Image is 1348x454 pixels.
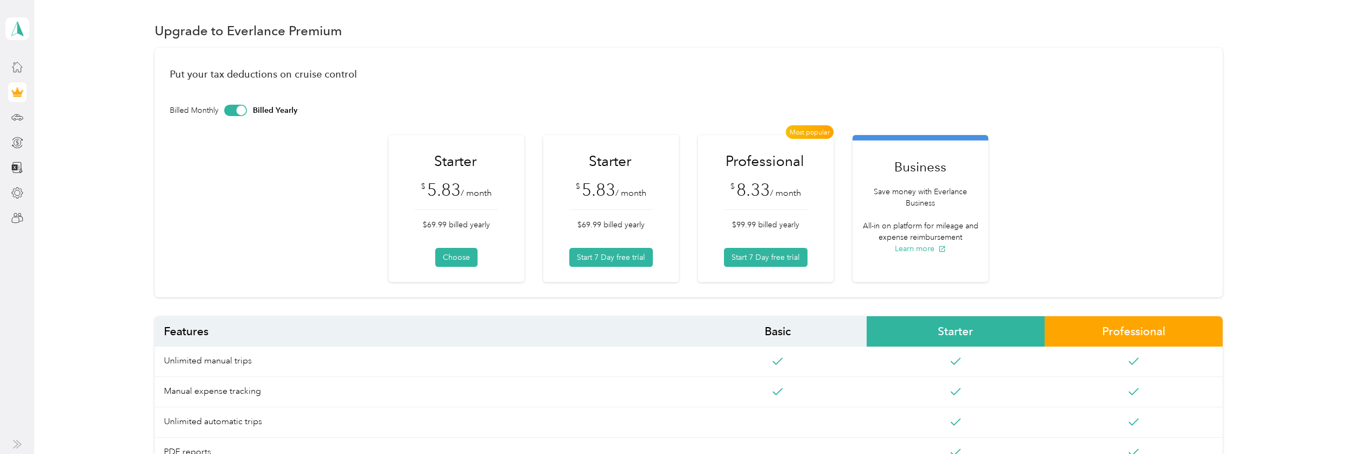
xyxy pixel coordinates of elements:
[569,219,653,231] p: $69.99 billed yearly
[724,219,807,231] p: $99.99 billed yearly
[435,248,478,267] button: Choose
[415,152,496,171] h1: Starter
[421,181,425,192] span: $
[786,125,834,139] span: Most popular
[170,105,219,116] p: Billed Monthly
[770,188,801,199] span: / month
[170,68,1207,80] h1: Put your tax deductions on cruise control
[155,377,689,407] span: Manual expense tracking
[859,157,983,176] h1: Business
[730,181,735,192] span: $
[576,181,580,192] span: $
[859,186,983,209] p: Save money with Everlance Business
[155,347,689,377] span: Unlimited manual trips
[615,188,646,199] span: / month
[569,248,653,267] button: Start 7 Day free trial
[415,219,498,231] p: $69.99 billed yearly
[689,316,867,347] span: Basic
[1287,393,1348,454] iframe: Everlance-gr Chat Button Frame
[859,220,983,243] p: All-in on platform for mileage and expense reimbursement
[155,407,689,438] span: Unlimited automatic trips
[569,152,651,171] h1: Starter
[724,248,807,267] button: Start 7 Day free trial
[736,180,770,200] span: 8.33
[427,180,461,200] span: 5.83
[1045,316,1223,347] span: Professional
[461,188,492,199] span: / month
[155,25,342,36] h1: Upgrade to Everlance Premium
[867,316,1045,347] span: Starter
[253,105,297,116] p: Billed Yearly
[724,152,805,171] h1: Professional
[895,243,946,254] button: Learn more
[155,316,689,347] span: Features
[582,180,615,200] span: 5.83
